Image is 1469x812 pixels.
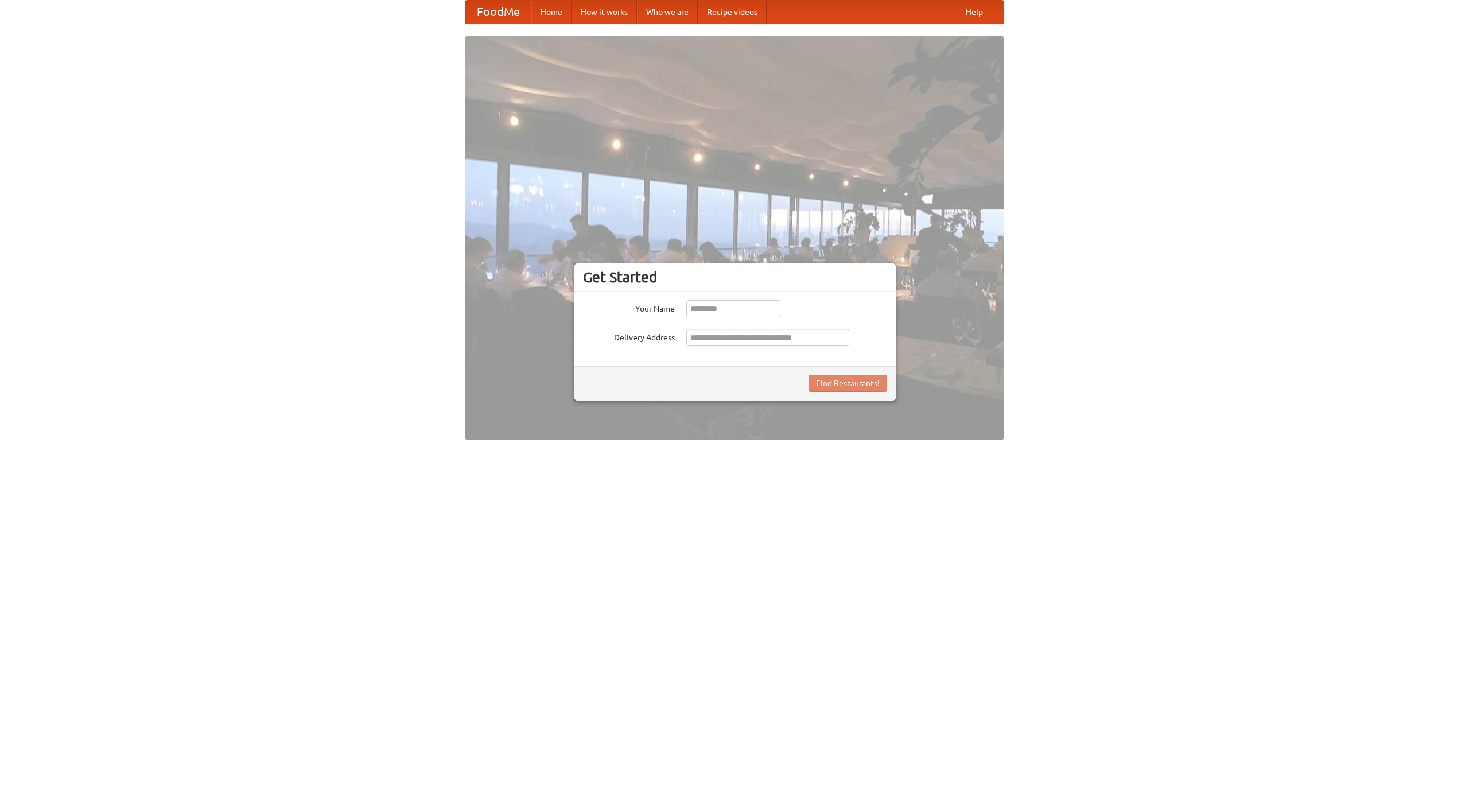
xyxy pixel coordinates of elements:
a: Help [957,1,992,24]
a: How it works [572,1,637,24]
a: Who we are [637,1,698,24]
button: Find Restaurants! [809,375,887,392]
h3: Get Started [583,269,887,286]
label: Your Name [583,300,675,314]
a: Home [531,1,572,24]
a: FoodMe [465,1,531,24]
a: Recipe videos [698,1,767,24]
label: Delivery Address [583,329,675,343]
